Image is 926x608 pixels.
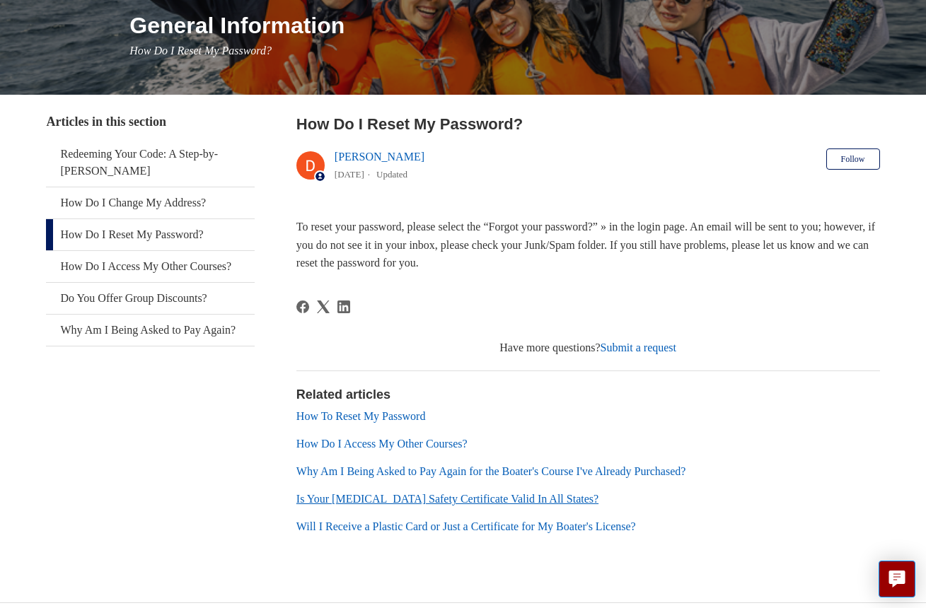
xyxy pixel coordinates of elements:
a: How Do I Change My Address? [46,187,255,218]
svg: Share this page on X Corp [317,300,330,313]
a: X Corp [317,300,330,313]
a: Facebook [296,300,309,313]
svg: Share this page on LinkedIn [337,300,350,313]
a: How Do I Access My Other Courses? [296,438,468,450]
a: Redeeming Your Code: A Step-by-[PERSON_NAME] [46,139,255,187]
span: To reset your password, please select the “Forgot your password?” » in the login page. An email w... [296,221,875,269]
h2: Related articles [296,385,880,404]
time: 03/01/2024, 14:37 [335,169,364,180]
a: Will I Receive a Plastic Card or Just a Certificate for My Boater's License? [296,520,636,532]
a: How To Reset My Password [296,410,426,422]
span: Articles in this section [46,115,166,129]
a: Why Am I Being Asked to Pay Again for the Boater's Course I've Already Purchased? [296,465,686,477]
a: Submit a request [601,341,677,353]
a: Why Am I Being Asked to Pay Again? [46,315,255,346]
a: Do You Offer Group Discounts? [46,283,255,314]
h2: How Do I Reset My Password? [296,112,880,136]
a: LinkedIn [337,300,350,313]
li: Updated [376,169,407,180]
svg: Share this page on Facebook [296,300,309,313]
a: [PERSON_NAME] [335,151,424,163]
h1: General Information [129,8,879,42]
button: Follow Article [826,148,880,170]
a: Is Your [MEDICAL_DATA] Safety Certificate Valid In All States? [296,493,598,505]
span: How Do I Reset My Password? [129,45,272,57]
a: How Do I Reset My Password? [46,219,255,250]
button: Live chat [879,561,915,597]
div: Have more questions? [296,339,880,356]
a: How Do I Access My Other Courses? [46,251,255,282]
